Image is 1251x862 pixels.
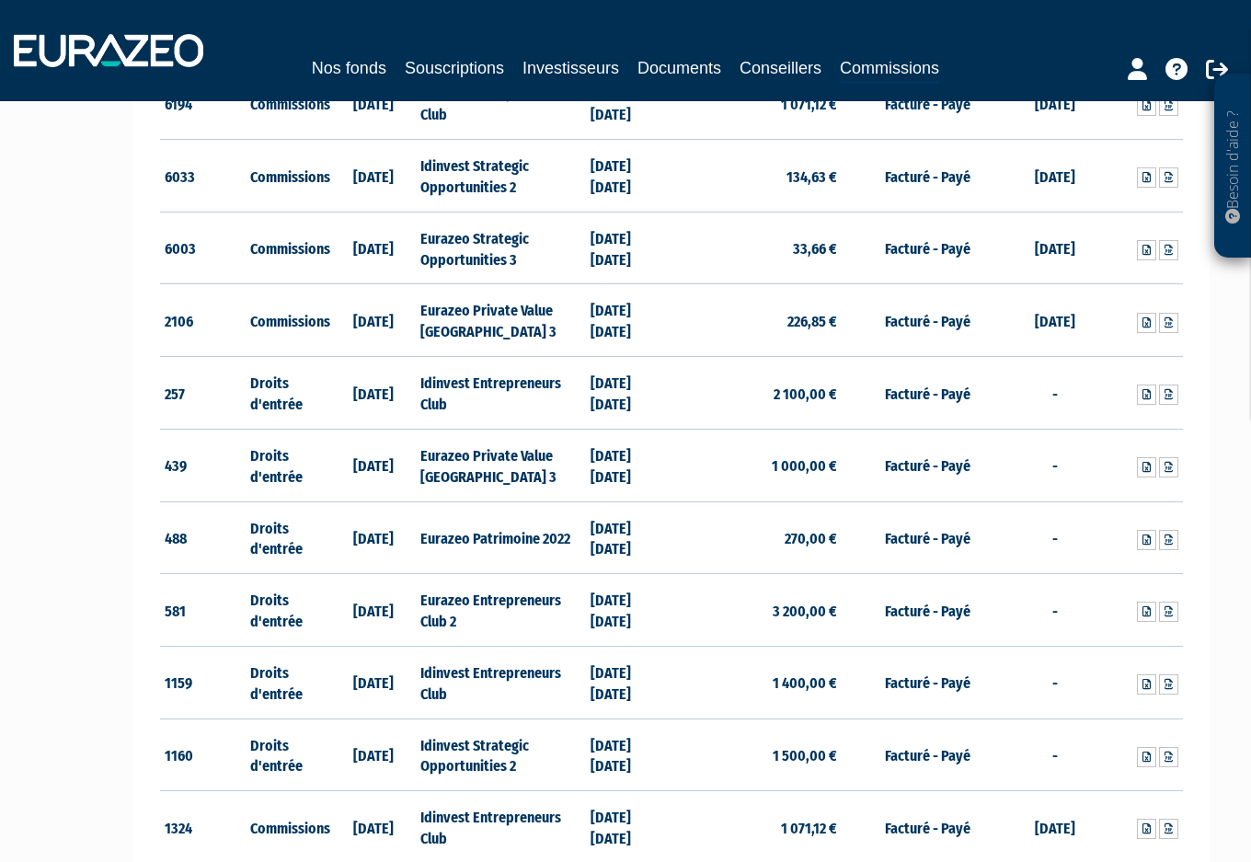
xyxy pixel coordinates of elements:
td: [DATE] [DATE] [586,574,671,647]
td: Facturé - Payé [842,140,1012,213]
td: - [1013,429,1098,501]
td: 134,63 € [671,140,842,213]
td: Facturé - Payé [842,67,1012,140]
td: Facturé - Payé [842,574,1012,647]
a: Documents [637,55,721,81]
td: 6003 [160,212,246,284]
td: [DATE] [330,429,416,501]
td: Facturé - Payé [842,718,1012,791]
td: [DATE] [DATE] [586,357,671,430]
td: 226,85 € [671,284,842,357]
td: Facturé - Payé [842,284,1012,357]
td: [DATE] [1013,140,1098,213]
td: Facturé - Payé [842,646,1012,718]
td: [DATE] [330,140,416,213]
td: 1160 [160,718,246,791]
td: [DATE] [DATE] [586,212,671,284]
td: 1 500,00 € [671,718,842,791]
td: Idinvest Strategic Opportunities 2 [416,718,586,791]
td: Idinvest Entrepreneurs Club [416,357,586,430]
td: 33,66 € [671,212,842,284]
a: Commissions [840,55,939,84]
td: [DATE] [1013,284,1098,357]
td: [DATE] [330,718,416,791]
td: [DATE] [330,212,416,284]
td: [DATE] [330,646,416,718]
td: Commissions [246,212,331,284]
img: tab_domain_overview_orange.svg [75,107,89,121]
td: [DATE] [DATE] [586,140,671,213]
td: 2106 [160,284,246,357]
td: 1 000,00 € [671,429,842,501]
td: 1159 [160,646,246,718]
img: 1732889491-logotype_eurazeo_blanc_rvb.png [14,34,203,67]
td: Eurazeo Entrepreneurs Club 2 [416,574,586,647]
td: Commissions [246,284,331,357]
td: [DATE] [DATE] [586,67,671,140]
a: Souscriptions [405,55,504,81]
img: tab_keywords_by_traffic_grey.svg [209,107,224,121]
a: Conseillers [740,55,821,81]
td: [DATE] [DATE] [586,646,671,718]
div: Domaine [95,109,142,121]
td: Eurazeo Private Value [GEOGRAPHIC_DATA] 3 [416,284,586,357]
td: - [1013,646,1098,718]
td: Droits d'entrée [246,574,331,647]
td: [DATE] [DATE] [586,718,671,791]
td: Droits d'entrée [246,357,331,430]
td: Facturé - Payé [842,212,1012,284]
div: Mots-clés [229,109,281,121]
td: Eurazeo Patrimoine 2022 [416,501,586,574]
td: Idinvest Strategic Opportunities 2 [416,140,586,213]
td: Facturé - Payé [842,357,1012,430]
td: [DATE] [330,501,416,574]
td: 3 200,00 € [671,574,842,647]
td: Facturé - Payé [842,501,1012,574]
td: 257 [160,357,246,430]
td: 1 071,12 € [671,67,842,140]
td: Droits d'entrée [246,501,331,574]
div: v 4.0.25 [52,29,90,44]
td: - [1013,357,1098,430]
p: Besoin d'aide ? [1222,84,1244,249]
td: 270,00 € [671,501,842,574]
td: Droits d'entrée [246,429,331,501]
div: Domaine: [DOMAIN_NAME] [48,48,208,63]
td: [DATE] [1013,67,1098,140]
td: - [1013,574,1098,647]
td: [DATE] [330,357,416,430]
td: Droits d'entrée [246,718,331,791]
td: 1 400,00 € [671,646,842,718]
td: 581 [160,574,246,647]
a: Investisseurs [522,55,619,81]
td: 488 [160,501,246,574]
td: 439 [160,429,246,501]
td: Commissions [246,67,331,140]
td: Idinvest Entrepreneurs Club [416,646,586,718]
td: Droits d'entrée [246,646,331,718]
td: Commissions [246,140,331,213]
td: [DATE] [DATE] [586,284,671,357]
td: [DATE] [330,574,416,647]
td: Eurazeo Private Value [GEOGRAPHIC_DATA] 3 [416,429,586,501]
td: - [1013,718,1098,791]
td: [DATE] [DATE] [586,429,671,501]
td: [DATE] [330,284,416,357]
td: [DATE] [DATE] [586,501,671,574]
td: [DATE] [330,67,416,140]
td: [DATE] [1013,212,1098,284]
td: 6033 [160,140,246,213]
img: logo_orange.svg [29,29,44,44]
td: - [1013,501,1098,574]
td: Idinvest Entrepreneurs Club [416,67,586,140]
td: Facturé - Payé [842,429,1012,501]
a: Nos fonds [312,55,386,81]
td: 2 100,00 € [671,357,842,430]
td: Eurazeo Strategic Opportunities 3 [416,212,586,284]
img: website_grey.svg [29,48,44,63]
td: 6194 [160,67,246,140]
